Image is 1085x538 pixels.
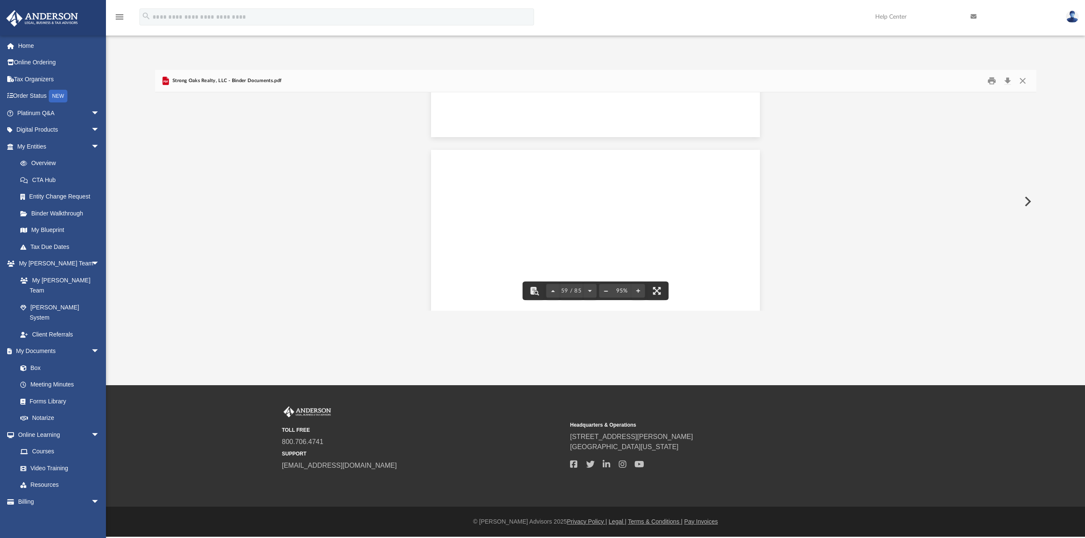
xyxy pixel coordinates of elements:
a: Home [6,37,112,54]
a: Notarize [12,410,108,427]
div: NEW [49,90,67,102]
button: Print [983,74,1000,88]
a: Pay Invoices [684,518,718,525]
span: 59 / 85 [560,288,583,294]
small: Headquarters & Operations [570,421,852,429]
a: My Documentsarrow_drop_down [6,343,108,360]
a: CTA Hub [12,171,112,188]
img: Anderson Advisors Platinum Portal [282,406,333,417]
a: Online Learningarrow_drop_down [6,426,108,443]
img: User Pic [1066,11,1079,23]
small: SUPPORT [282,450,564,458]
a: Forms Library [12,393,104,410]
a: [PERSON_NAME] System [12,299,108,326]
a: Overview [12,155,112,172]
div: Document Viewer [155,92,1036,311]
a: Tax Organizers [6,71,112,88]
button: Zoom out [599,281,612,300]
a: Box [12,359,104,376]
div: Current zoom level [612,288,631,294]
a: My Blueprint [12,222,108,239]
button: Download [1000,74,1015,88]
i: menu [114,12,125,22]
a: [GEOGRAPHIC_DATA][US_STATE] [570,443,679,450]
span: arrow_drop_down [91,426,108,444]
a: Courses [12,443,108,460]
a: My [PERSON_NAME] Team [12,272,104,299]
a: Platinum Q&Aarrow_drop_down [6,105,112,121]
a: Digital Productsarrow_drop_down [6,121,112,138]
span: arrow_drop_down [91,105,108,122]
span: Strong Oaks Realty, LLC - Binder Documents.pdf [171,77,281,85]
button: Zoom in [631,281,645,300]
span: arrow_drop_down [91,493,108,510]
span: arrow_drop_down [91,121,108,139]
span: arrow_drop_down [91,138,108,155]
a: [STREET_ADDRESS][PERSON_NAME] [570,433,693,440]
a: Entity Change Request [12,188,112,205]
img: Anderson Advisors Platinum Portal [4,10,81,27]
a: 800.706.4741 [282,438,323,445]
span: arrow_drop_down [91,255,108,273]
button: Previous page [546,281,560,300]
a: menu [114,16,125,22]
span: arrow_drop_down [91,343,108,360]
small: TOLL FREE [282,426,564,434]
a: Meeting Minutes [12,376,108,393]
button: 59 / 85 [560,281,583,300]
div: File preview [155,92,1036,311]
a: Tax Due Dates [12,238,112,255]
div: © [PERSON_NAME] Advisors 2025 [106,517,1085,526]
a: My Entitiesarrow_drop_down [6,138,112,155]
a: Legal | [609,518,626,525]
a: Binder Walkthrough [12,205,112,222]
a: Order StatusNEW [6,88,112,105]
button: Close [1015,74,1030,88]
a: My [PERSON_NAME] Teamarrow_drop_down [6,255,108,272]
a: [EMAIL_ADDRESS][DOMAIN_NAME] [282,462,397,469]
button: Toggle findbar [525,281,544,300]
a: Billingarrow_drop_down [6,493,112,510]
a: Client Referrals [12,326,108,343]
button: Enter fullscreen [647,281,666,300]
button: Next File [1018,190,1036,213]
a: Resources [12,477,108,494]
i: search [142,11,151,21]
a: Privacy Policy | [567,518,607,525]
a: Video Training [12,460,104,477]
a: Terms & Conditions | [628,518,683,525]
div: Preview [155,70,1036,311]
button: Next page [583,281,596,300]
a: Online Ordering [6,54,112,71]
